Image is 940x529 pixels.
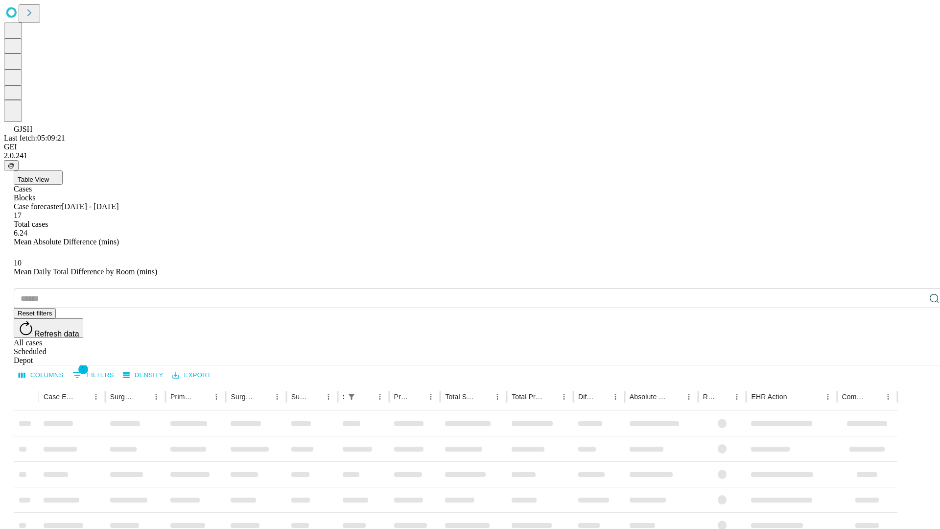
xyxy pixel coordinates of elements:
button: Menu [609,390,622,404]
span: GJSH [14,125,32,133]
button: Sort [75,390,89,404]
button: Menu [270,390,284,404]
button: Sort [668,390,682,404]
button: Table View [14,170,63,185]
button: Menu [557,390,571,404]
button: Select columns [16,368,66,383]
div: 2.0.241 [4,151,936,160]
button: Menu [881,390,895,404]
button: Menu [149,390,163,404]
button: Menu [730,390,744,404]
button: Refresh data [14,318,83,338]
div: Case Epic Id [44,393,74,401]
span: 10 [14,259,22,267]
span: Table View [18,176,49,183]
button: Sort [788,390,802,404]
span: Total cases [14,220,48,228]
button: Sort [196,390,210,404]
button: Reset filters [14,308,56,318]
span: Mean Daily Total Difference by Room (mins) [14,267,157,276]
span: Refresh data [34,330,79,338]
div: Primary Service [170,393,195,401]
button: Sort [359,390,373,404]
button: Sort [716,390,730,404]
button: Sort [257,390,270,404]
button: Density [120,368,166,383]
div: Total Predicted Duration [512,393,542,401]
div: EHR Action [751,393,787,401]
div: 1 active filter [345,390,358,404]
button: @ [4,160,19,170]
button: Show filters [345,390,358,404]
span: Mean Absolute Difference (mins) [14,238,119,246]
button: Menu [821,390,835,404]
button: Export [170,368,213,383]
span: Case forecaster [14,202,62,211]
div: Total Scheduled Duration [445,393,476,401]
div: Scheduled In Room Duration [343,393,344,401]
button: Sort [308,390,322,404]
span: 6.24 [14,229,27,237]
div: Predicted In Room Duration [394,393,410,401]
div: Resolved in EHR [703,393,716,401]
button: Menu [424,390,438,404]
div: Surgery Name [231,393,255,401]
div: Surgery Date [291,393,307,401]
span: [DATE] - [DATE] [62,202,118,211]
button: Show filters [70,367,117,383]
span: @ [8,162,15,169]
button: Menu [89,390,103,404]
span: Reset filters [18,310,52,317]
button: Menu [373,390,387,404]
button: Menu [322,390,335,404]
button: Sort [136,390,149,404]
button: Sort [477,390,491,404]
div: Absolute Difference [630,393,667,401]
button: Menu [682,390,696,404]
button: Menu [491,390,504,404]
div: Surgeon Name [110,393,135,401]
div: Comments [842,393,867,401]
div: GEI [4,143,936,151]
div: Difference [578,393,594,401]
span: Last fetch: 05:09:21 [4,134,65,142]
button: Sort [543,390,557,404]
button: Sort [410,390,424,404]
span: 1 [78,364,88,374]
button: Menu [210,390,223,404]
span: 17 [14,211,22,219]
button: Sort [595,390,609,404]
button: Sort [868,390,881,404]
